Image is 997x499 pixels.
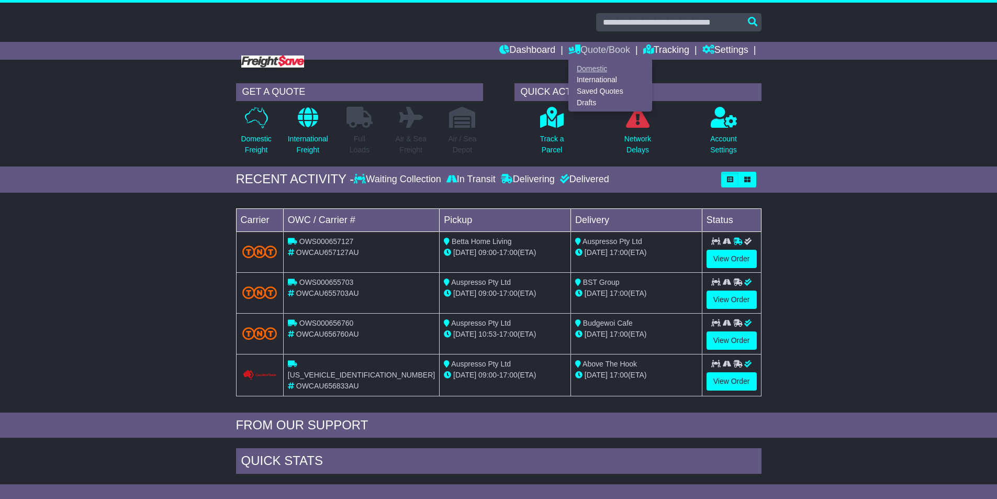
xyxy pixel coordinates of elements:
[710,106,737,161] a: AccountSettings
[236,208,283,231] td: Carrier
[240,106,272,161] a: DomesticFreight
[568,60,652,112] div: Quote/Book
[585,371,608,379] span: [DATE]
[585,289,608,297] span: [DATE]
[514,83,761,101] div: QUICK ACTIONS
[288,134,328,156] p: International Freight
[396,134,427,156] p: Air & Sea Freight
[236,418,761,433] div: FROM OUR SUPPORT
[236,83,483,101] div: GET A QUOTE
[624,134,651,156] p: Network Delays
[453,289,476,297] span: [DATE]
[478,289,497,297] span: 09:00
[453,371,476,379] span: [DATE]
[575,247,698,258] div: (ETA)
[610,371,628,379] span: 17:00
[444,174,498,185] div: In Transit
[583,278,620,286] span: BST Group
[610,248,628,257] span: 17:00
[707,291,757,309] a: View Order
[478,371,497,379] span: 09:00
[296,330,359,338] span: OWCAU656760AU
[569,63,652,74] a: Domestic
[451,319,511,327] span: Auspresso Pty Ltd
[283,208,439,231] td: OWC / Carrier #
[610,289,628,297] span: 17:00
[499,248,518,257] span: 17:00
[610,330,628,338] span: 17:00
[499,42,555,60] a: Dashboard
[453,248,476,257] span: [DATE]
[236,448,761,476] div: Quick Stats
[288,371,435,379] span: [US_VEHICLE_IDENTIFICATION_NUMBER]
[478,330,497,338] span: 10:53
[499,289,518,297] span: 17:00
[569,97,652,108] a: Drafts
[444,288,566,299] div: - (ETA)
[242,286,277,299] img: TNT_Domestic.png
[299,278,354,286] span: OWS000655703
[582,237,642,246] span: Auspresso Pty Ltd
[707,250,757,268] a: View Order
[643,42,689,60] a: Tracking
[575,370,698,381] div: (ETA)
[710,134,737,156] p: Account Settings
[702,42,748,60] a: Settings
[539,106,564,161] a: Track aParcel
[241,56,304,68] img: Freight Save
[452,237,511,246] span: Betta Home Living
[241,134,271,156] p: Domestic Freight
[287,106,329,161] a: InternationalFreight
[707,331,757,350] a: View Order
[707,372,757,391] a: View Order
[242,370,277,381] img: Couriers_Please.png
[296,289,359,297] span: OWCAU655703AU
[453,330,476,338] span: [DATE]
[570,208,702,231] td: Delivery
[242,327,277,340] img: TNT_Domestic.png
[582,360,637,368] span: Above The Hook
[346,134,373,156] p: Full Loads
[569,74,652,86] a: International
[449,134,477,156] p: Air / Sea Depot
[440,208,571,231] td: Pickup
[451,360,511,368] span: Auspresso Pty Ltd
[242,246,277,258] img: TNT_Domestic.png
[296,248,359,257] span: OWCAU657127AU
[354,174,443,185] div: Waiting Collection
[585,248,608,257] span: [DATE]
[299,237,354,246] span: OWS000657127
[444,247,566,258] div: - (ETA)
[499,371,518,379] span: 17:00
[583,319,633,327] span: Budgewoi Cafe
[451,278,511,286] span: Auspresso Pty Ltd
[702,208,761,231] td: Status
[299,319,354,327] span: OWS000656760
[296,382,359,390] span: OWCAU656833AU
[540,134,564,156] p: Track a Parcel
[444,329,566,340] div: - (ETA)
[585,330,608,338] span: [DATE]
[498,174,557,185] div: Delivering
[236,172,354,187] div: RECENT ACTIVITY -
[444,370,566,381] div: - (ETA)
[499,330,518,338] span: 17:00
[557,174,609,185] div: Delivered
[575,329,698,340] div: (ETA)
[478,248,497,257] span: 09:00
[569,86,652,97] a: Saved Quotes
[624,106,652,161] a: NetworkDelays
[575,288,698,299] div: (ETA)
[568,42,630,60] a: Quote/Book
